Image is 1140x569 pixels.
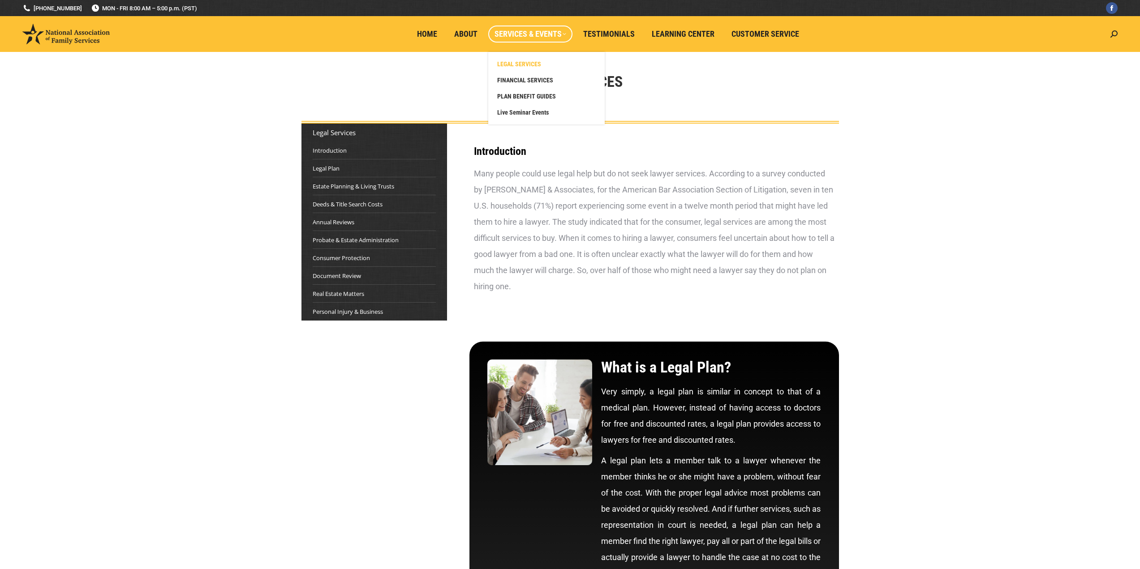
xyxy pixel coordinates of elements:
[474,146,835,157] h3: Introduction
[601,384,821,448] p: Very simply, a legal plan is similar in concept to that of a medical plan. However, instead of ha...
[411,26,443,43] a: Home
[313,200,383,209] a: Deeds & Title Search Costs
[313,289,364,298] a: Real Estate Matters
[313,271,361,280] a: Document Review
[497,108,549,116] span: Live Seminar Events
[313,235,399,244] a: Probate & Estate Administration
[645,26,721,43] a: Learning Center
[497,60,541,68] span: LEGAL SERVICES
[487,359,593,465] img: What is a legal plan?
[1106,2,1118,14] a: Facebook page opens in new window
[313,128,436,137] div: Legal Services
[313,253,370,262] a: Consumer Protection
[493,104,600,120] a: Live Seminar Events
[731,29,799,39] span: Customer Service
[577,26,641,43] a: Testimonials
[417,29,437,39] span: Home
[313,182,394,191] a: Estate Planning & Living Trusts
[583,29,635,39] span: Testimonials
[493,56,600,72] a: LEGAL SERVICES
[448,26,484,43] a: About
[313,146,347,155] a: Introduction
[313,307,383,316] a: Personal Injury & Business
[493,88,600,104] a: PLAN BENEFIT GUIDES
[497,92,556,100] span: PLAN BENEFIT GUIDES
[22,24,110,44] img: National Association of Family Services
[493,72,600,88] a: FINANCIAL SERVICES
[601,359,821,375] h2: What is a Legal Plan?
[652,29,714,39] span: Learning Center
[497,76,553,84] span: FINANCIAL SERVICES
[474,166,835,295] div: Many people could use legal help but do not seek lawyer services. According to a survey conducted...
[22,4,82,13] a: [PHONE_NUMBER]
[495,29,566,39] span: Services & Events
[91,4,197,13] span: MON - FRI 8:00 AM – 5:00 p.m. (PST)
[725,26,805,43] a: Customer Service
[313,164,340,173] a: Legal Plan
[454,29,478,39] span: About
[313,218,354,227] a: Annual Reviews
